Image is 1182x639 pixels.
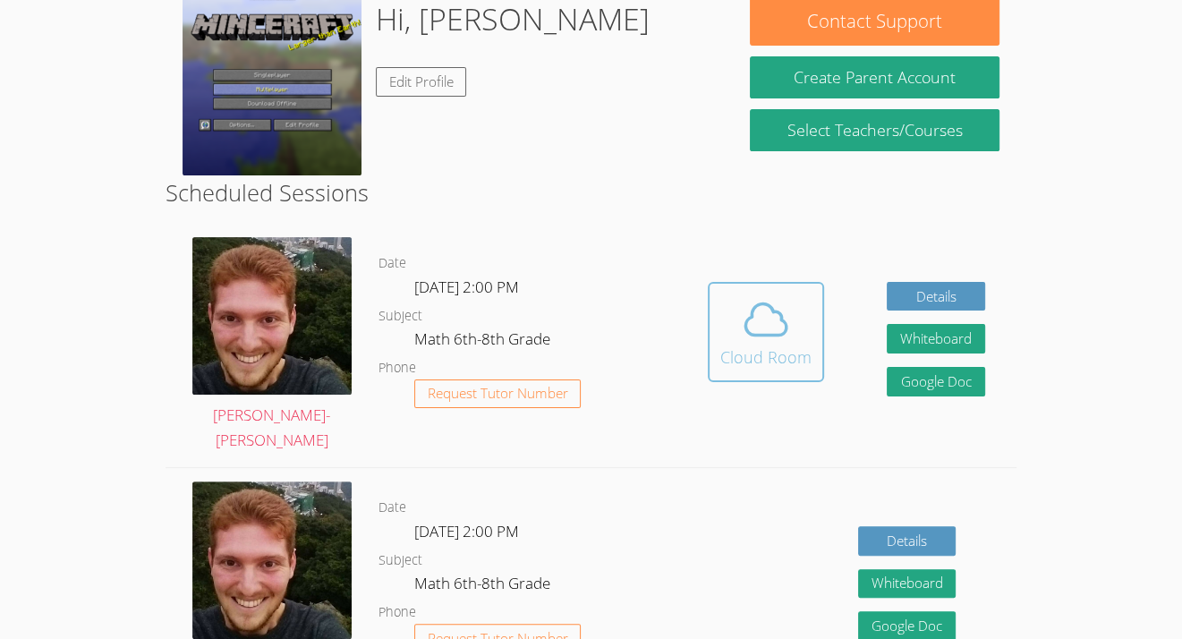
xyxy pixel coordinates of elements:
span: [DATE] 2:00 PM [414,277,519,297]
button: Whiteboard [858,569,957,599]
dt: Phone [378,601,416,624]
div: Cloud Room [720,345,812,370]
dt: Phone [378,357,416,379]
dt: Date [378,252,406,275]
a: Google Doc [887,367,985,396]
button: Request Tutor Number [414,379,582,409]
dt: Subject [378,305,422,328]
img: avatar.png [192,481,352,638]
button: Whiteboard [887,324,985,354]
a: Details [858,526,957,556]
button: Create Parent Account [750,56,999,98]
a: Details [887,282,985,311]
a: Edit Profile [376,67,467,97]
button: Cloud Room [708,282,824,382]
img: avatar.png [192,237,352,394]
dd: Math 6th-8th Grade [414,327,554,357]
span: [DATE] 2:00 PM [414,521,519,541]
span: Request Tutor Number [427,387,567,400]
dd: Math 6th-8th Grade [414,571,554,601]
a: [PERSON_NAME]-[PERSON_NAME] [192,237,352,454]
dt: Subject [378,550,422,572]
dt: Date [378,497,406,519]
h2: Scheduled Sessions [166,175,1016,209]
a: Select Teachers/Courses [750,109,999,151]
